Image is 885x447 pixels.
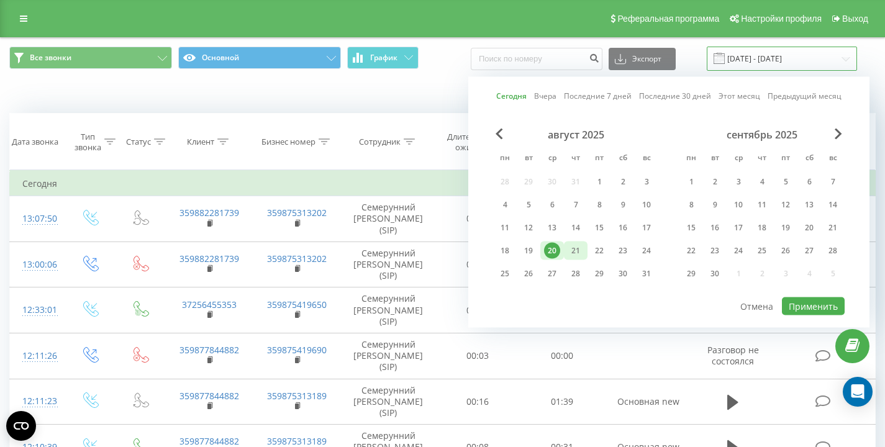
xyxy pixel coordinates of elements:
[341,333,435,379] td: Семерунний [PERSON_NAME] (SIP)
[754,220,770,236] div: 18
[187,137,214,147] div: Клиент
[825,243,841,259] div: 28
[617,14,719,24] span: Реферальная программа
[615,174,631,190] div: 2
[801,197,817,213] div: 13
[341,287,435,333] td: Семерунний [PERSON_NAME] (SIP)
[604,379,692,425] td: Основная new
[750,196,774,214] div: чт 11 сент. 2025 г.
[519,150,538,168] abbr: вторник
[496,90,527,102] a: Сегодня
[679,129,845,141] div: сентябрь 2025
[778,174,794,190] div: 5
[9,47,172,69] button: Все звонки
[797,219,821,237] div: сб 20 сент. 2025 г.
[835,129,842,140] span: Next Month
[568,266,584,282] div: 28
[729,150,748,168] abbr: среда
[611,264,635,283] div: сб 30 авг. 2025 г.
[493,129,658,141] div: август 2025
[566,150,585,168] abbr: четверг
[497,220,513,236] div: 11
[778,197,794,213] div: 12
[517,264,540,283] div: вт 26 авг. 2025 г.
[12,137,58,147] div: Дата звонка
[520,333,604,379] td: 00:00
[733,297,780,315] button: Отмена
[544,220,560,236] div: 13
[727,242,750,260] div: ср 24 сент. 2025 г.
[179,344,239,356] a: 359877844882
[821,242,845,260] div: вс 28 сент. 2025 г.
[615,197,631,213] div: 9
[750,242,774,260] div: чт 25 сент. 2025 г.
[683,243,699,259] div: 22
[22,389,52,413] div: 12:11:23
[683,266,699,282] div: 29
[703,219,727,237] div: вт 16 сент. 2025 г.
[544,266,560,282] div: 27
[683,174,699,190] div: 1
[635,173,658,191] div: вс 3 авг. 2025 г.
[178,47,341,69] button: Основной
[588,264,611,283] div: пт 29 авг. 2025 г.
[754,243,770,259] div: 25
[750,219,774,237] div: чт 18 сент. 2025 г.
[683,197,699,213] div: 8
[540,219,564,237] div: ср 13 авг. 2025 г.
[568,243,584,259] div: 21
[267,435,327,447] a: 359875313189
[707,197,723,213] div: 9
[267,207,327,219] a: 359875313202
[564,219,588,237] div: чт 14 авг. 2025 г.
[564,242,588,260] div: чт 21 авг. 2025 г.
[730,243,747,259] div: 24
[496,129,503,140] span: Previous Month
[679,173,703,191] div: пн 1 сент. 2025 г.
[638,220,655,236] div: 17
[730,220,747,236] div: 17
[179,435,239,447] a: 359877844882
[683,220,699,236] div: 15
[825,197,841,213] div: 14
[347,47,419,69] button: График
[435,379,520,425] td: 00:16
[679,264,703,283] div: пн 29 сент. 2025 г.
[520,266,537,282] div: 26
[520,243,537,259] div: 19
[821,173,845,191] div: вс 7 сент. 2025 г.
[496,150,514,168] abbr: понедельник
[30,53,71,63] span: Все звонки
[22,207,52,231] div: 13:07:50
[750,173,774,191] div: чт 4 сент. 2025 г.
[797,173,821,191] div: сб 6 сент. 2025 г.
[22,253,52,277] div: 13:00:06
[520,197,537,213] div: 5
[520,379,604,425] td: 01:39
[568,197,584,213] div: 7
[435,287,520,333] td: 00:10
[493,196,517,214] div: пн 4 авг. 2025 г.
[564,90,632,102] a: Последние 7 дней
[707,243,723,259] div: 23
[703,173,727,191] div: вт 2 сент. 2025 г.
[611,173,635,191] div: сб 2 авг. 2025 г.
[591,174,607,190] div: 1
[435,242,520,287] td: 01:01
[609,48,676,70] button: Экспорт
[703,196,727,214] div: вт 9 сент. 2025 г.
[754,197,770,213] div: 11
[540,264,564,283] div: ср 27 авг. 2025 г.
[543,150,561,168] abbr: среда
[679,242,703,260] div: пн 22 сент. 2025 г.
[774,219,797,237] div: пт 19 сент. 2025 г.
[778,220,794,236] div: 19
[493,264,517,283] div: пн 25 авг. 2025 г.
[435,196,520,242] td: 00:10
[797,196,821,214] div: сб 13 сент. 2025 г.
[719,90,760,102] a: Этот месяц
[75,132,101,153] div: Тип звонка
[774,196,797,214] div: пт 12 сент. 2025 г.
[635,242,658,260] div: вс 24 авг. 2025 г.
[824,150,842,168] abbr: воскресенье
